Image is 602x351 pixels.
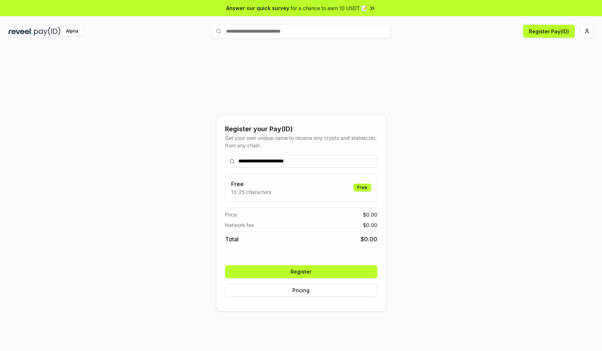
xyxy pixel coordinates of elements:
span: Price [225,211,237,218]
span: $ 0.00 [360,235,377,243]
div: Free [353,184,371,191]
img: pay_id [34,27,61,36]
span: Total [225,235,239,243]
span: for a chance to earn 10 USDT 📝 [291,4,367,12]
div: Get your own unique name to receive any crypto and stablecoin, from any chain [225,134,377,149]
button: Pricing [225,284,377,297]
span: Network fee [225,221,254,229]
div: Register your Pay(ID) [225,124,377,134]
span: Answer our quick survey [226,4,289,12]
img: reveel_dark [9,27,33,36]
p: 13-25 characters [231,188,271,196]
div: Alpha [62,27,82,36]
button: Register [225,265,377,278]
span: $ 0.00 [363,211,377,218]
span: $ 0.00 [363,221,377,229]
button: Register Pay(ID) [523,25,575,38]
h3: Free [231,180,271,188]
